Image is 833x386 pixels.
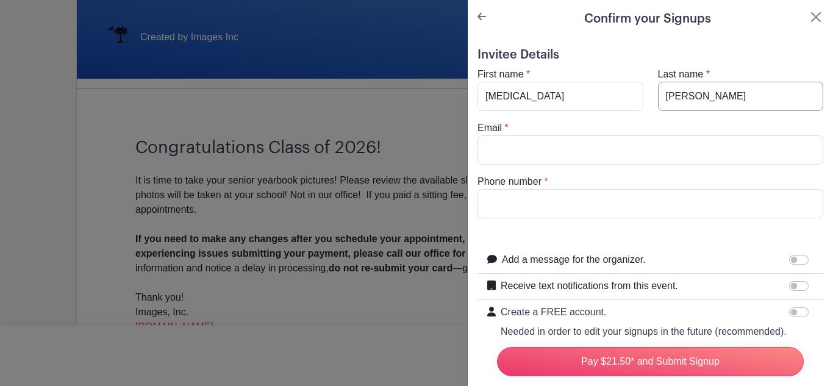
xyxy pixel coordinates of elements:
label: Add a message for the organizer. [502,252,646,267]
h5: Invitee Details [477,48,823,62]
label: Receive text notifications from this event. [501,279,678,293]
label: Last name [658,67,704,82]
label: Email [477,121,502,135]
label: Phone number [477,174,542,189]
p: Create a FREE account. [501,305,787,320]
label: First name [477,67,524,82]
p: Needed in order to edit your signups in the future (recommended). [501,324,787,339]
h5: Confirm your Signups [584,10,711,28]
input: Pay $21.50* and Submit Signup [497,347,804,376]
button: Close [809,10,823,24]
